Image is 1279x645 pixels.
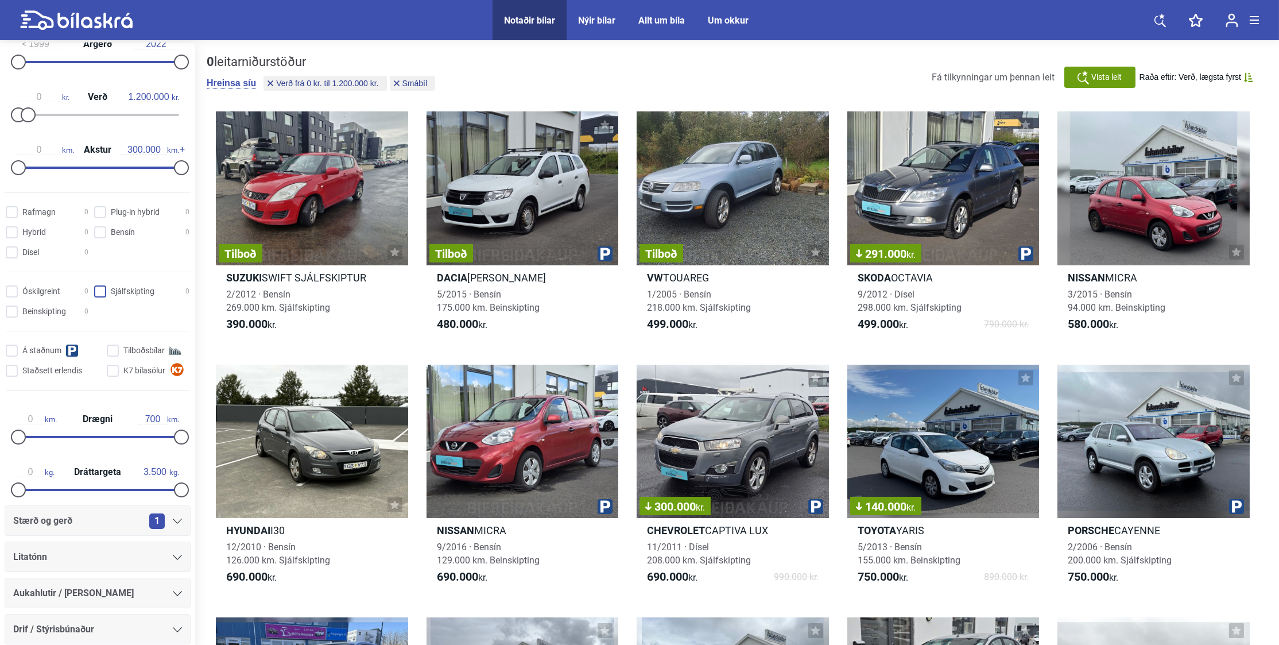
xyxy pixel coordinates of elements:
span: 0 [185,285,189,298]
a: 291.000kr.SkodaOCTAVIA9/2012 · Dísel298.000 km. Sjálfskipting499.000kr.790.000 kr. [847,111,1040,342]
span: kr. [1068,570,1118,584]
span: 890.000 kr. [984,570,1029,584]
span: 1 [149,513,165,529]
span: Tilboð [435,248,467,260]
span: Á staðnum [22,345,61,357]
h2: CAYENNE [1057,524,1250,537]
span: Tilboð [645,248,677,260]
span: Drif / Stýrisbúnaður [13,621,94,638]
span: kr. [858,318,908,331]
span: kr. [858,570,908,584]
span: 0 [185,226,189,238]
a: Notaðir bílar [504,15,555,26]
span: Bensín [111,226,135,238]
span: Árgerð [80,40,115,49]
b: 690.000 [647,570,688,584]
div: leitarniðurstöður [207,55,438,69]
b: 750.000 [1068,570,1109,584]
b: Suzuki [226,272,262,284]
span: km. [121,145,179,155]
b: 580.000 [1068,317,1109,331]
span: Beinskipting [22,306,66,318]
span: 300.000 [645,501,705,512]
b: 480.000 [437,317,478,331]
span: Hybrid [22,226,46,238]
span: kr. [906,502,916,513]
b: Dacia [437,272,467,284]
a: HyundaiI3012/2010 · Bensín126.000 km. Sjálfskipting690.000kr. [216,365,408,595]
span: Vista leit [1091,71,1122,83]
button: Verð frá 0 kr. til 1.200.000 kr. [263,76,386,91]
button: Hreinsa síu [207,78,256,89]
b: Toyota [858,524,896,536]
a: TilboðSuzukiSWIFT SJÁLFSKIPTUR2/2012 · Bensín269.000 km. Sjálfskipting390.000kr. [216,111,408,342]
span: 5/2013 · Bensín 155.000 km. Beinskipting [858,542,960,566]
b: Skoda [858,272,891,284]
h2: MICRA [427,524,619,537]
b: Hyundai [226,524,270,536]
span: Tilboð [224,248,257,260]
span: Plug-in hybrid [111,206,160,218]
span: Óskilgreint [22,285,60,298]
span: Stærð og gerð [13,513,72,529]
span: 0 [84,246,88,258]
span: kg. [16,467,55,477]
span: km. [16,145,74,155]
h2: [PERSON_NAME] [427,271,619,284]
span: 0 [185,206,189,218]
b: 390.000 [226,317,268,331]
a: 140.000kr.ToyotaYARIS5/2013 · Bensín155.000 km. Beinskipting750.000kr.890.000 kr. [847,365,1040,595]
span: Litatónn [13,549,47,565]
span: kr. [647,570,697,584]
button: Smábíl [390,76,436,91]
span: 12/2010 · Bensín 126.000 km. Sjálfskipting [226,542,330,566]
span: kr. [906,249,916,260]
span: 291.000 [856,248,916,260]
img: parking.png [598,246,613,261]
h2: OCTAVIA [847,271,1040,284]
span: 790.000 kr. [984,318,1029,331]
span: Dráttargeta [71,468,124,477]
span: 9/2016 · Bensín 129.000 km. Beinskipting [437,542,540,566]
span: Smábíl [402,79,428,87]
span: Rafmagn [22,206,56,218]
a: 300.000kr.ChevroletCAPTIVA LUX11/2011 · Dísel208.000 km. Sjálfskipting690.000kr.990.000 kr. [637,365,829,595]
a: NissanMICRA9/2016 · Bensín129.000 km. Beinskipting690.000kr. [427,365,619,595]
img: user-login.svg [1226,13,1238,28]
span: kr. [437,318,487,331]
span: 3/2015 · Bensín 94.000 km. Beinskipting [1068,289,1165,313]
span: 2/2006 · Bensín 200.000 km. Sjálfskipting [1068,542,1172,566]
b: 690.000 [437,570,478,584]
span: 2/2012 · Bensín 269.000 km. Sjálfskipting [226,289,330,313]
h2: MICRA [1057,271,1250,284]
h2: CAPTIVA LUX [637,524,829,537]
span: Drægni [80,415,115,424]
b: Nissan [1068,272,1105,284]
span: K7 bílasölur [123,365,165,377]
a: Nýir bílar [578,15,615,26]
img: parking.png [1229,499,1244,514]
span: Akstur [81,145,114,155]
b: 750.000 [858,570,899,584]
h2: SWIFT SJÁLFSKIPTUR [216,271,408,284]
b: 499.000 [858,317,899,331]
b: 499.000 [647,317,688,331]
span: 0 [84,206,88,218]
span: 5/2015 · Bensín 175.000 km. Beinskipting [437,289,540,313]
img: parking.png [598,499,613,514]
b: 690.000 [226,570,268,584]
b: 0 [207,55,214,69]
img: parking.png [1018,246,1033,261]
span: kr. [226,570,277,584]
h2: TOUAREG [637,271,829,284]
h2: I30 [216,524,408,537]
span: kr. [437,570,487,584]
span: 140.000 [856,501,916,512]
span: Sjálfskipting [111,285,154,298]
span: kr. [647,318,697,331]
span: Dísel [22,246,39,258]
b: Porsche [1068,524,1114,536]
img: parking.png [808,499,823,514]
b: Chevrolet [647,524,705,536]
